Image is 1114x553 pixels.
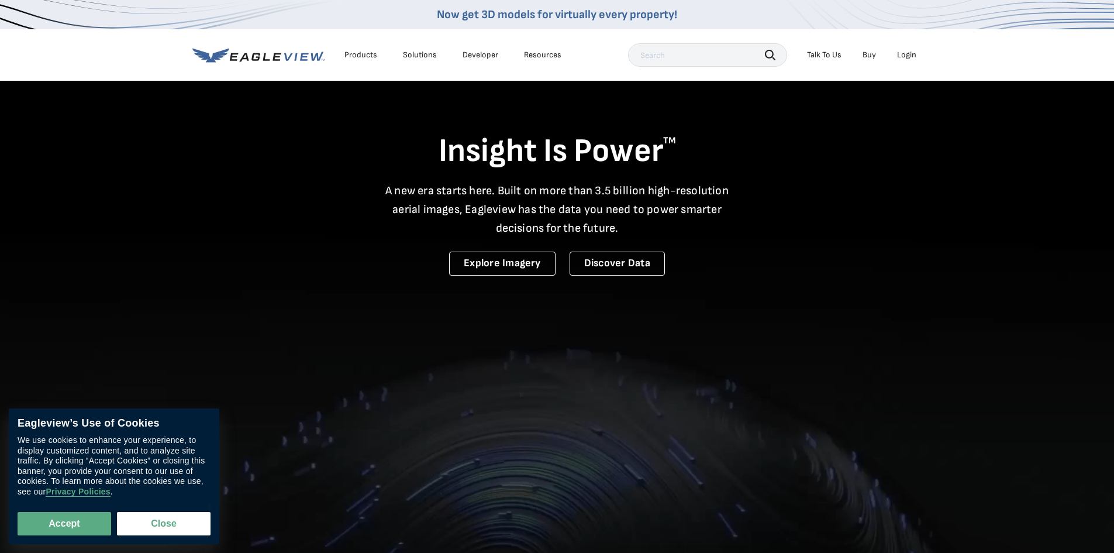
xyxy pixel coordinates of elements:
[46,487,110,497] a: Privacy Policies
[344,50,377,60] div: Products
[18,417,211,430] div: Eagleview’s Use of Cookies
[403,50,437,60] div: Solutions
[663,135,676,146] sup: TM
[378,181,736,238] p: A new era starts here. Built on more than 3.5 billion high-resolution aerial images, Eagleview ha...
[863,50,876,60] a: Buy
[18,436,211,497] div: We use cookies to enhance your experience, to display customized content, and to analyze site tra...
[449,252,556,276] a: Explore Imagery
[628,43,787,67] input: Search
[524,50,561,60] div: Resources
[437,8,677,22] a: Now get 3D models for virtually every property!
[897,50,916,60] div: Login
[807,50,841,60] div: Talk To Us
[18,512,111,535] button: Accept
[192,131,922,172] h1: Insight Is Power
[117,512,211,535] button: Close
[463,50,498,60] a: Developer
[570,252,665,276] a: Discover Data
